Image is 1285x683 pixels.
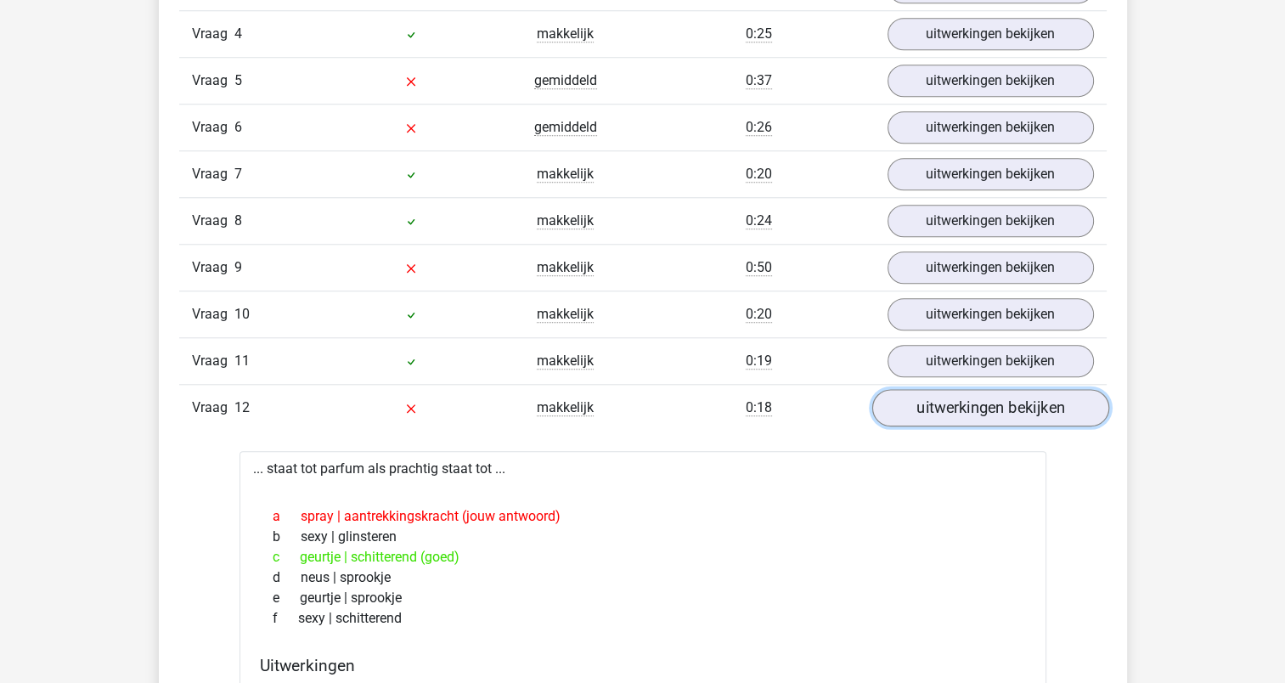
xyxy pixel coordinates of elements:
span: 9 [234,259,242,275]
span: Vraag [192,71,234,91]
span: 0:18 [746,399,772,416]
span: Vraag [192,351,234,371]
span: 6 [234,119,242,135]
span: Vraag [192,117,234,138]
span: makkelijk [537,166,594,183]
span: makkelijk [537,212,594,229]
span: makkelijk [537,25,594,42]
span: c [273,547,300,567]
span: a [273,506,301,527]
div: neus | sprookje [260,567,1026,588]
span: 0:24 [746,212,772,229]
div: spray | aantrekkingskracht (jouw antwoord) [260,506,1026,527]
a: uitwerkingen bekijken [888,18,1094,50]
span: makkelijk [537,306,594,323]
a: uitwerkingen bekijken [888,251,1094,284]
div: geurtje | sprookje [260,588,1026,608]
span: gemiddeld [534,119,597,136]
h4: Uitwerkingen [260,656,1026,675]
span: 7 [234,166,242,182]
a: uitwerkingen bekijken [888,298,1094,330]
span: b [273,527,301,547]
span: 0:50 [746,259,772,276]
span: Vraag [192,164,234,184]
span: 12 [234,399,250,415]
span: Vraag [192,304,234,325]
span: 11 [234,353,250,369]
div: sexy | glinsteren [260,527,1026,547]
span: 0:20 [746,306,772,323]
span: 5 [234,72,242,88]
a: uitwerkingen bekijken [888,65,1094,97]
span: Vraag [192,24,234,44]
span: makkelijk [537,399,594,416]
span: Vraag [192,211,234,231]
div: sexy | schitterend [260,608,1026,629]
a: uitwerkingen bekijken [888,111,1094,144]
a: uitwerkingen bekijken [888,158,1094,190]
span: 4 [234,25,242,42]
div: geurtje | schitterend (goed) [260,547,1026,567]
span: f [273,608,298,629]
a: uitwerkingen bekijken [871,389,1108,426]
span: 0:37 [746,72,772,89]
span: makkelijk [537,353,594,370]
span: gemiddeld [534,72,597,89]
span: Vraag [192,257,234,278]
span: 8 [234,212,242,229]
a: uitwerkingen bekijken [888,345,1094,377]
span: d [273,567,301,588]
span: 0:19 [746,353,772,370]
span: Vraag [192,398,234,418]
span: e [273,588,300,608]
span: 0:20 [746,166,772,183]
span: 0:25 [746,25,772,42]
span: 10 [234,306,250,322]
span: makkelijk [537,259,594,276]
span: 0:26 [746,119,772,136]
a: uitwerkingen bekijken [888,205,1094,237]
